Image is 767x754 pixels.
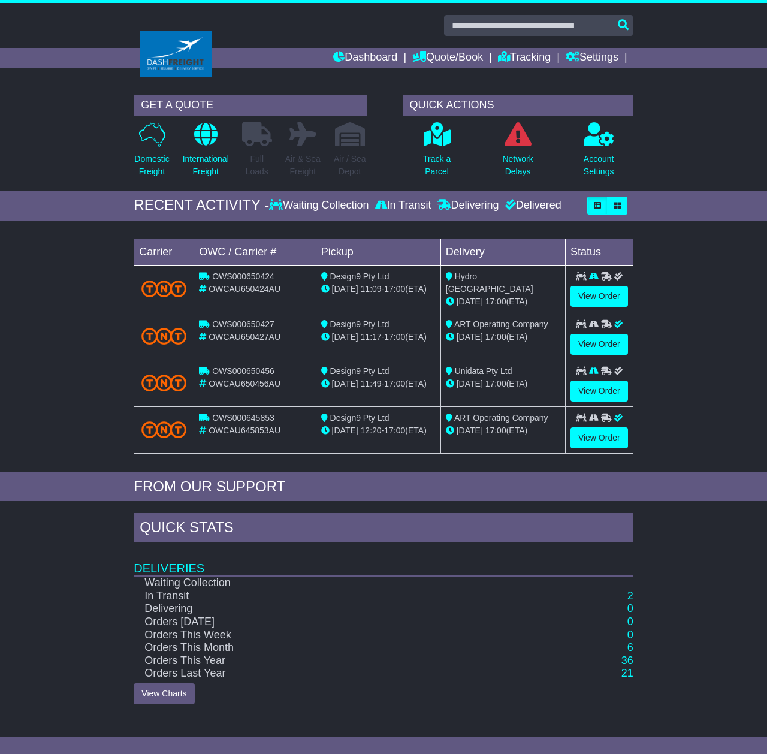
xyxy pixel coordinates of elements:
a: Settings [566,48,618,68]
span: OWCAU650456AU [209,379,280,388]
td: In Transit [134,590,540,603]
td: Waiting Collection [134,576,540,590]
img: TNT_Domestic.png [141,328,186,344]
span: 17:00 [384,284,405,294]
a: Quote/Book [412,48,483,68]
a: 0 [627,602,633,614]
div: RECENT ACTIVITY - [134,197,269,214]
p: Air / Sea Depot [334,153,366,178]
span: Design9 Pty Ltd [330,272,389,281]
span: OWCAU650424AU [209,284,280,294]
p: Domestic Freight [134,153,169,178]
span: OWS000650456 [212,366,274,376]
span: 11:09 [361,284,382,294]
span: Design9 Pty Ltd [330,319,389,329]
div: QUICK ACTIONS [403,95,633,116]
a: View Order [570,286,628,307]
span: Design9 Pty Ltd [330,413,389,423]
img: TNT_Domestic.png [141,281,186,297]
td: Orders This Year [134,655,540,668]
div: (ETA) [446,378,560,390]
span: 17:00 [384,379,405,388]
div: - (ETA) [321,283,436,295]
span: ART Operating Company [454,413,548,423]
a: 2 [627,590,633,602]
a: 0 [627,629,633,641]
a: Dashboard [333,48,397,68]
img: TNT_Domestic.png [141,375,186,391]
img: TNT_Domestic.png [141,421,186,438]
div: In Transit [372,199,434,212]
span: 12:20 [361,426,382,435]
div: (ETA) [446,331,560,343]
span: ART Operating Company [454,319,548,329]
td: Delivering [134,602,540,616]
span: OWS000645853 [212,413,274,423]
span: OWCAU650427AU [209,332,280,342]
td: Pickup [316,239,440,265]
div: Waiting Collection [269,199,372,212]
div: FROM OUR SUPPORT [134,478,633,496]
div: Quick Stats [134,513,633,545]
span: [DATE] [457,426,483,435]
div: - (ETA) [321,424,436,437]
a: 0 [627,616,633,628]
a: NetworkDelays [502,122,533,185]
span: 17:00 [485,332,506,342]
td: Delivery [440,239,565,265]
td: Orders This Week [134,629,540,642]
span: 17:00 [485,297,506,306]
a: Track aParcel [422,122,451,185]
span: OWCAU645853AU [209,426,280,435]
span: 11:17 [361,332,382,342]
span: [DATE] [457,332,483,342]
span: OWS000650427 [212,319,274,329]
a: View Order [570,334,628,355]
a: View Order [570,381,628,402]
a: AccountSettings [583,122,615,185]
p: Network Delays [502,153,533,178]
span: [DATE] [332,284,358,294]
p: International Freight [183,153,229,178]
span: 17:00 [384,426,405,435]
span: 17:00 [485,379,506,388]
span: Design9 Pty Ltd [330,366,389,376]
p: Full Loads [242,153,272,178]
td: OWC / Carrier # [194,239,316,265]
a: 36 [621,655,633,666]
p: Track a Parcel [423,153,451,178]
a: View Charts [134,683,194,704]
p: Account Settings [584,153,614,178]
td: Orders This Month [134,641,540,655]
a: InternationalFreight [182,122,230,185]
span: [DATE] [332,332,358,342]
div: - (ETA) [321,331,436,343]
span: [DATE] [332,426,358,435]
div: GET A QUOTE [134,95,366,116]
td: Carrier [134,239,194,265]
span: [DATE] [457,297,483,306]
td: Deliveries [134,545,633,576]
span: Unidata Pty Ltd [455,366,512,376]
a: 6 [627,641,633,653]
div: - (ETA) [321,378,436,390]
span: [DATE] [332,379,358,388]
a: View Order [570,427,628,448]
span: 17:00 [384,332,405,342]
div: Delivered [502,199,561,212]
div: Delivering [434,199,502,212]
span: Hydro [GEOGRAPHIC_DATA] [446,272,533,294]
span: 11:49 [361,379,382,388]
td: Orders [DATE] [134,616,540,629]
span: OWS000650424 [212,272,274,281]
td: Status [565,239,633,265]
p: Air & Sea Freight [285,153,321,178]
div: (ETA) [446,295,560,308]
a: Tracking [498,48,551,68]
a: 21 [621,667,633,679]
a: DomesticFreight [134,122,170,185]
span: 17:00 [485,426,506,435]
td: Orders Last Year [134,667,540,680]
span: [DATE] [457,379,483,388]
div: (ETA) [446,424,560,437]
